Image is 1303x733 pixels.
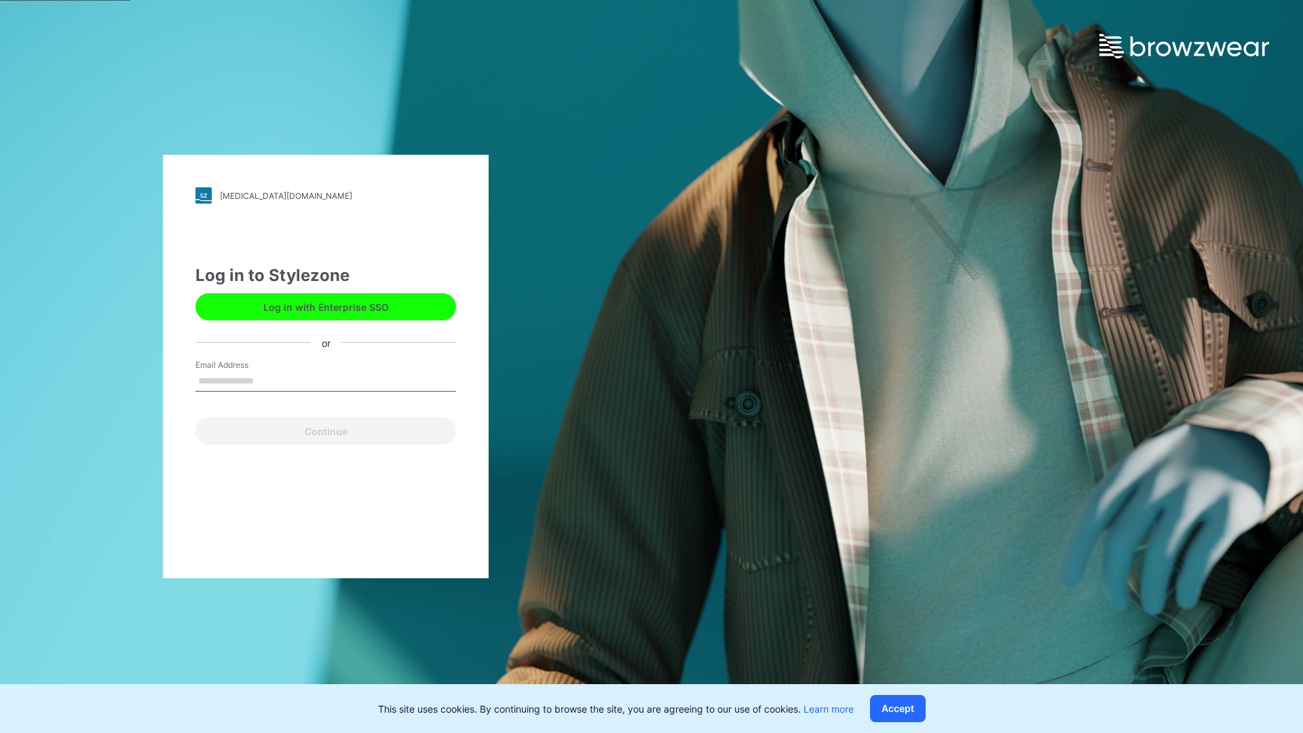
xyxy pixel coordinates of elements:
[870,695,926,722] button: Accept
[195,293,456,320] button: Log in with Enterprise SSO
[804,703,854,715] a: Learn more
[195,187,212,204] img: stylezone-logo.562084cfcfab977791bfbf7441f1a819.svg
[195,263,456,288] div: Log in to Stylezone
[195,187,456,204] a: [MEDICAL_DATA][DOMAIN_NAME]
[1099,34,1269,58] img: browzwear-logo.e42bd6dac1945053ebaf764b6aa21510.svg
[195,359,290,371] label: Email Address
[378,702,854,716] p: This site uses cookies. By continuing to browse the site, you are agreeing to our use of cookies.
[311,335,341,350] div: or
[220,191,352,201] div: [MEDICAL_DATA][DOMAIN_NAME]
